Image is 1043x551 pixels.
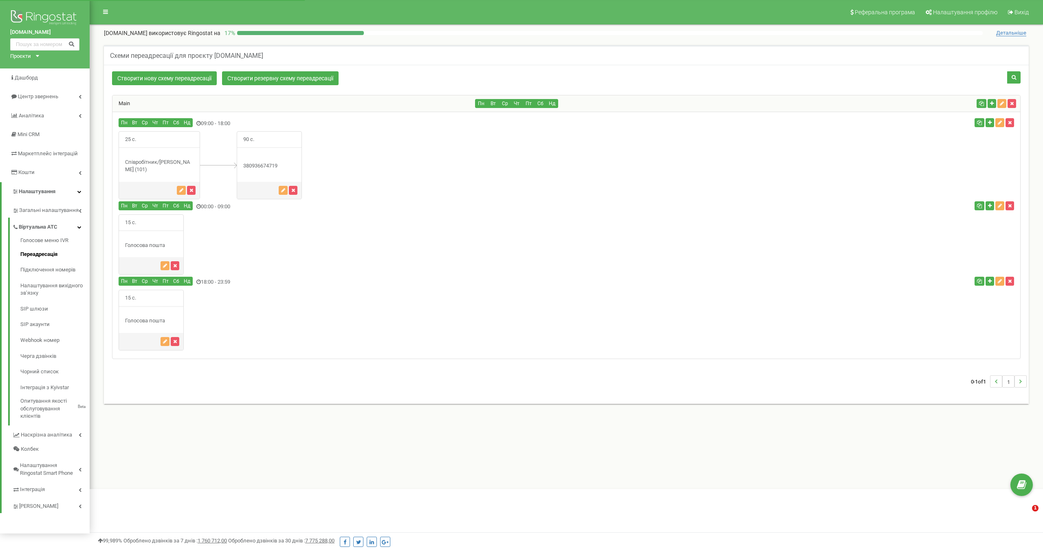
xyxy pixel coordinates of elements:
span: Наскрізна аналітика [21,431,72,439]
a: Черга дзвінків [20,348,90,364]
button: Вт [130,277,140,286]
li: 1 [1002,375,1014,388]
span: Дашборд [15,75,38,81]
span: 15 с. [119,215,142,231]
span: Віртуальна АТС [19,223,57,231]
a: Чорний список [20,364,90,380]
div: Співробітник/[PERSON_NAME] (101) [119,159,200,174]
a: Створити резервну схему переадресації [222,71,339,85]
p: 17 % [220,29,237,37]
button: Пошук схеми переадресації [1007,71,1021,84]
span: Налаштування профілю [933,9,997,15]
button: Ср [139,277,150,286]
a: Віртуальна АТС [12,218,90,234]
img: Ringostat logo [10,8,79,29]
span: Центр звернень [18,93,58,99]
div: Проєкти [10,53,31,60]
span: Реферальна програма [855,9,915,15]
button: Вт [130,201,140,210]
a: SIP шлюзи [20,301,90,317]
a: Інтеграція [12,480,90,497]
span: Аналiтика [19,112,44,119]
span: використовує Ringostat на [149,30,220,36]
span: Кошти [18,169,35,175]
span: Загальні налаштування [19,207,79,214]
button: Вт [487,99,499,108]
button: Пт [522,99,535,108]
input: Пошук за номером [10,38,79,51]
button: Сб [171,118,182,127]
button: Сб [171,277,182,286]
button: Пн [119,277,130,286]
button: Чт [150,118,161,127]
button: Вт [130,118,140,127]
button: Чт [150,277,161,286]
p: [DOMAIN_NAME] [104,29,220,37]
span: Вихід [1014,9,1029,15]
a: Налаштування [2,182,90,201]
button: Нд [181,118,193,127]
span: 25 с. [119,132,142,148]
span: Маркетплейс інтеграцій [18,150,78,156]
a: Опитування якості обслуговування клієнтівBeta [20,395,90,420]
a: Підключення номерів [20,262,90,278]
a: Наскрізна аналітика [12,425,90,442]
div: Голосова пошта [119,317,183,325]
span: Інтеграція [20,486,45,494]
span: Колбек [21,445,39,453]
iframe: Intercom live chat [1015,505,1035,525]
a: Колбек [12,442,90,456]
span: of [978,378,983,385]
a: Переадресація [20,247,90,262]
div: 18:00 - 23:59 [112,277,717,288]
button: Пт [160,277,171,286]
span: Детальніше [996,30,1026,36]
a: [DOMAIN_NAME] [10,29,79,36]
a: Створити нову схему переадресації [112,71,217,85]
button: Чт [150,201,161,210]
a: Налаштування вихідного зв’язку [20,278,90,301]
button: Пт [160,118,171,127]
div: 00:00 - 09:00 [112,201,717,212]
span: 90 с. [237,132,260,148]
button: Нд [546,99,558,108]
span: 1 [1032,505,1039,511]
nav: ... [971,367,1027,396]
div: 380936674719 [237,162,301,170]
a: SIP акаунти [20,317,90,333]
div: Голосова пошта [119,242,183,249]
a: Загальні налаштування [12,201,90,218]
span: Налаштування Ringostat Smart Phone [20,462,79,477]
button: Чт [510,99,523,108]
a: Webhook номер [20,333,90,348]
button: Ср [499,99,511,108]
button: Сб [534,99,546,108]
a: Голосове меню IVR [20,237,90,247]
a: Інтеграція з Kyivstar [20,380,90,396]
button: Пн [119,201,130,210]
span: Налаштування [19,188,55,194]
button: Ср [139,201,150,210]
button: Ср [139,118,150,127]
button: Сб [171,201,182,210]
button: Пт [160,201,171,210]
h5: Схеми переадресації для проєкту [DOMAIN_NAME] [110,52,263,60]
button: Пн [119,118,130,127]
button: Нд [181,201,193,210]
span: 15 с. [119,290,142,306]
span: 0-1 1 [971,375,990,388]
span: Mini CRM [18,131,40,137]
a: Main [112,100,130,106]
button: Пн [475,99,487,108]
a: Налаштування Ringostat Smart Phone [12,456,90,480]
div: 09:00 - 18:00 [112,118,717,129]
button: Нд [181,277,193,286]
